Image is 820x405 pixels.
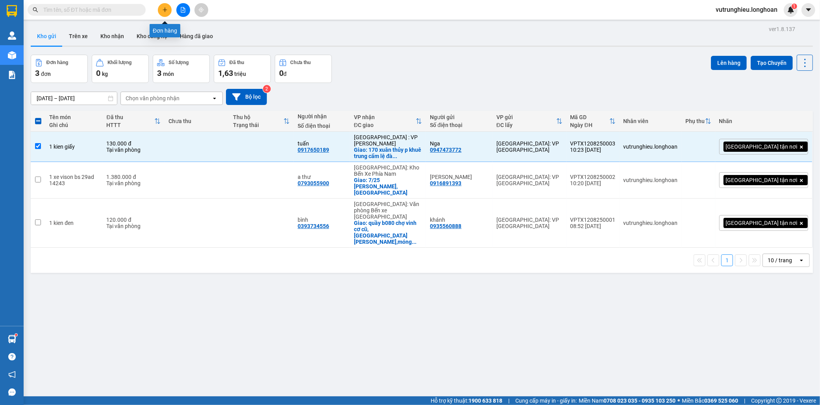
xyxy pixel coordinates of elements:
[298,174,346,180] div: a thư
[106,180,161,186] div: Tại văn phòng
[7,5,17,17] img: logo-vxr
[283,71,287,77] span: đ
[46,60,68,65] div: Đơn hàng
[711,56,747,70] button: Lên hàng
[33,7,38,13] span: search
[8,51,16,59] img: warehouse-icon
[275,55,332,83] button: Chưa thu0đ
[233,114,283,120] div: Thu hộ
[776,398,782,403] span: copyright
[430,147,461,153] div: 0947473772
[218,68,233,78] span: 1,63
[393,153,398,159] span: ...
[430,122,488,128] div: Số điện thoại
[15,334,17,336] sup: 1
[263,85,271,93] sup: 2
[49,174,98,186] div: 1 xe vison bs 29ad 14243
[198,7,204,13] span: aim
[31,27,63,46] button: Kho gửi
[744,396,745,405] span: |
[624,144,678,150] div: vutrunghieu.longhoan
[298,140,346,147] div: tuấn
[496,114,556,120] div: VP gửi
[194,3,208,17] button: aim
[168,118,225,124] div: Chưa thu
[682,396,738,405] span: Miền Bắc
[566,111,620,132] th: Toggle SortBy
[226,89,267,105] button: Bộ lọc
[468,398,502,404] strong: 1900 633 818
[350,111,426,132] th: Toggle SortBy
[298,223,329,229] div: 0393734556
[230,60,244,65] div: Đã thu
[430,174,488,180] div: minh anh
[94,27,130,46] button: Kho nhận
[431,396,502,405] span: Hỗ trợ kỹ thuật:
[298,180,329,186] div: 0793055900
[8,335,16,343] img: warehouse-icon
[792,4,797,9] sup: 1
[298,113,346,120] div: Người nhận
[603,398,676,404] strong: 0708 023 035 - 0935 103 250
[354,220,422,245] div: Giao: quầy b080 chợ vinh cơ cũ,p trần phú,móng cái,quảng ninh
[624,177,678,183] div: vutrunghieu.longhoan
[180,7,186,13] span: file-add
[102,111,165,132] th: Toggle SortBy
[8,71,16,79] img: solution-icon
[515,396,577,405] span: Cung cấp máy in - giấy in:
[63,27,94,46] button: Trên xe
[126,94,180,102] div: Chọn văn phòng nhận
[793,4,796,9] span: 1
[130,27,174,46] button: Kho công nợ
[570,174,616,180] div: VPTX1208250002
[279,68,283,78] span: 0
[492,111,566,132] th: Toggle SortBy
[579,396,676,405] span: Miền Nam
[430,223,461,229] div: 0935560888
[570,147,616,153] div: 10:23 [DATE]
[801,3,815,17] button: caret-down
[234,71,246,77] span: triệu
[102,71,108,77] span: kg
[508,396,509,405] span: |
[570,114,609,120] div: Mã GD
[106,217,161,223] div: 120.000 đ
[354,201,422,220] div: [GEOGRAPHIC_DATA]: Văn phòng Bến xe [GEOGRAPHIC_DATA]
[570,140,616,147] div: VPTX1208250003
[354,177,422,196] div: Giao: 7/25 phước huệ,vĩnh hải nha trang
[157,68,161,78] span: 3
[298,217,346,223] div: bình
[92,55,149,83] button: Khối lượng0kg
[354,114,416,120] div: VP nhận
[8,353,16,361] span: question-circle
[768,256,792,264] div: 10 / trang
[174,27,219,46] button: Hàng đã giao
[496,122,556,128] div: ĐC lấy
[798,257,805,263] svg: open
[31,55,88,83] button: Đơn hàng3đơn
[496,174,563,186] div: [GEOGRAPHIC_DATA]: VP [GEOGRAPHIC_DATA]
[682,111,715,132] th: Toggle SortBy
[158,3,172,17] button: plus
[106,174,161,180] div: 1.380.000 đ
[162,7,168,13] span: plus
[8,31,16,40] img: warehouse-icon
[106,140,161,147] div: 130.000 đ
[430,217,488,223] div: khánh
[354,134,422,147] div: [GEOGRAPHIC_DATA] : VP [PERSON_NAME]
[49,144,98,150] div: 1 kien giấy
[106,223,161,229] div: Tại văn phòng
[168,60,189,65] div: Số lượng
[721,254,733,266] button: 1
[211,95,218,101] svg: open
[805,6,812,13] span: caret-down
[354,164,422,177] div: [GEOGRAPHIC_DATA]: Kho Bến Xe Phía Nam
[496,140,563,153] div: [GEOGRAPHIC_DATA]: VP [GEOGRAPHIC_DATA]
[570,122,609,128] div: Ngày ĐH
[726,177,798,184] span: [GEOGRAPHIC_DATA] tận nơi
[570,217,616,223] div: VPTX1208250001
[163,71,174,77] span: món
[49,114,98,120] div: Tên món
[570,180,616,186] div: 10:20 [DATE]
[709,5,784,15] span: vutrunghieu.longhoan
